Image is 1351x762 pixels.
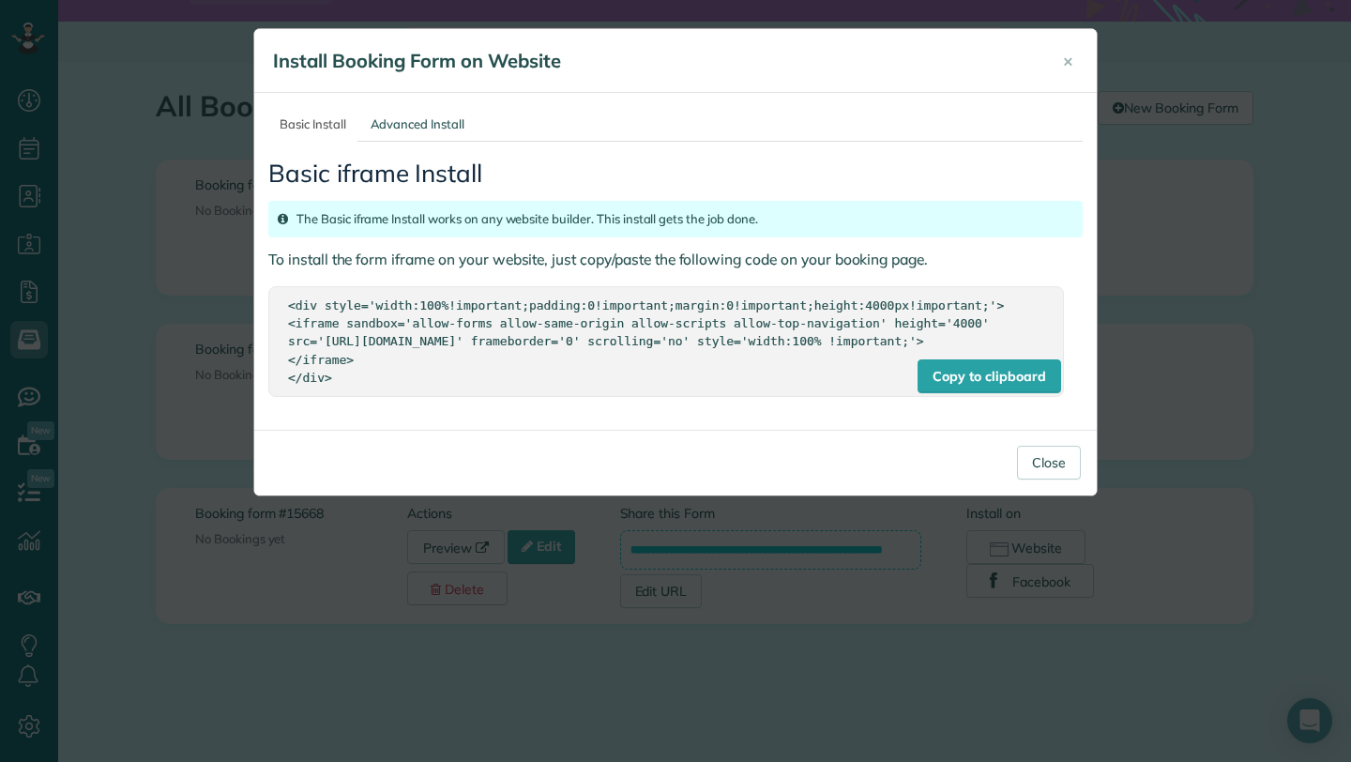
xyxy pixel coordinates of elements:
[1063,50,1073,71] span: ×
[268,160,1083,188] h3: Basic iframe Install
[273,48,1033,74] h4: Install Booking Form on Website
[268,201,1083,237] div: The Basic iframe Install works on any website builder. This install gets the job done.
[268,107,357,142] a: Basic Install
[359,107,476,142] a: Advanced Install
[268,251,1083,267] h4: To install the form iframe on your website, just copy/paste the following code on your booking page.
[1049,38,1087,84] button: Close
[288,297,1044,386] div: <div style='width:100%!important;padding:0!important;margin:0!important;height:4000px!important;'...
[1017,446,1081,480] button: Close
[918,359,1060,393] div: Copy to clipboard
